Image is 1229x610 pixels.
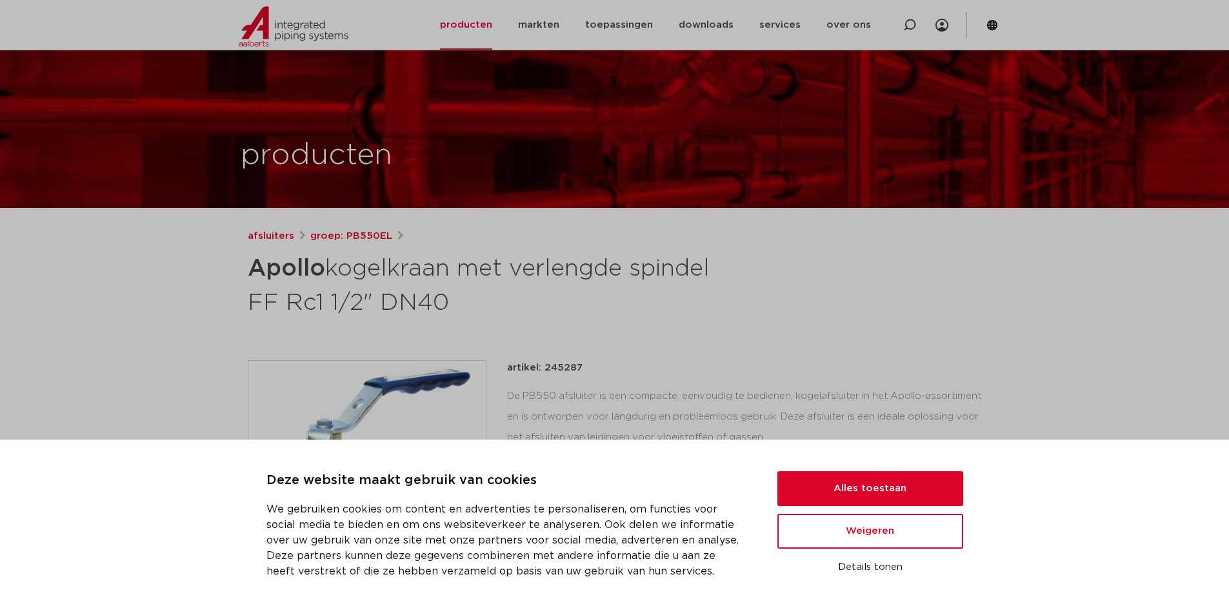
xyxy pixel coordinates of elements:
[507,360,583,376] p: artikel: 245287
[248,361,486,598] img: Product Image for Apollo kogelkraan met verlengde spindel FF Rc1 1/2" DN40
[248,257,325,280] strong: Apollo
[248,229,294,244] a: afsluiters
[248,249,732,319] h1: kogelkraan met verlengde spindel FF Rc1 1/2" DN40
[507,386,982,515] div: De PB550 afsluiter is een compacte, eenvoudig te bedienen, kogelafsluiter in het Apollo-assortime...
[777,471,963,506] button: Alles toestaan
[266,502,746,579] p: We gebruiken cookies om content en advertenties te personaliseren, om functies voor social media ...
[266,471,746,491] p: Deze website maakt gebruik van cookies
[310,229,392,244] a: groep: PB550EL
[777,556,963,578] button: Details tonen
[241,135,392,176] h1: producten
[777,514,963,549] button: Weigeren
